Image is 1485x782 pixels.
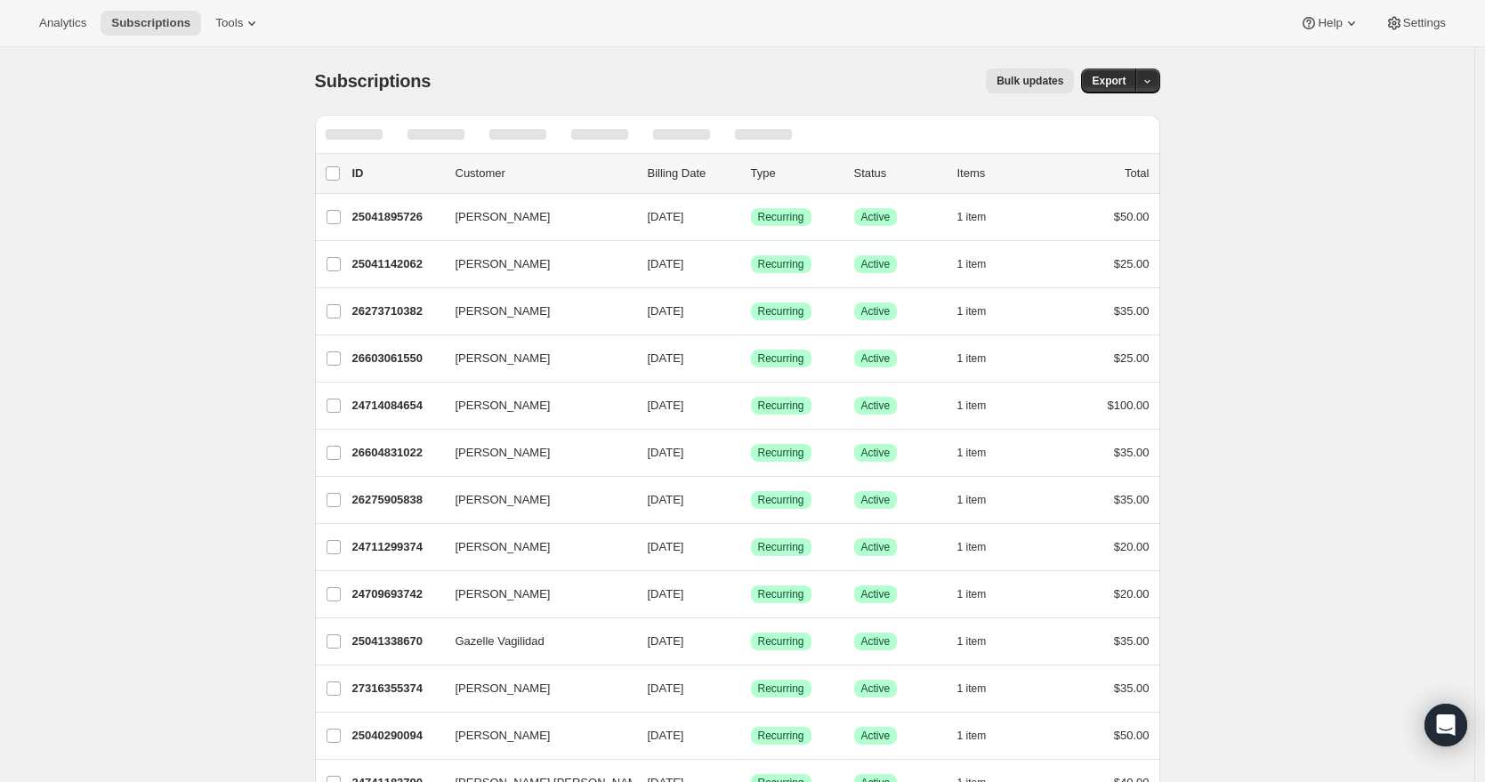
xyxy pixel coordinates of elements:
[315,71,432,91] span: Subscriptions
[445,674,623,703] button: [PERSON_NAME]
[758,399,804,413] span: Recurring
[352,165,1150,182] div: IDCustomerBilling DateTypeStatusItemsTotal
[957,165,1046,182] div: Items
[648,681,684,695] span: [DATE]
[758,210,804,224] span: Recurring
[1114,634,1150,648] span: $35.00
[758,304,804,318] span: Recurring
[648,257,684,270] span: [DATE]
[648,304,684,318] span: [DATE]
[445,533,623,561] button: [PERSON_NAME]
[205,11,271,36] button: Tools
[758,634,804,649] span: Recurring
[957,205,1006,230] button: 1 item
[456,444,551,462] span: [PERSON_NAME]
[957,257,987,271] span: 1 item
[39,16,86,30] span: Analytics
[1114,587,1150,601] span: $20.00
[352,350,441,367] p: 26603061550
[957,681,987,696] span: 1 item
[1318,16,1342,30] span: Help
[456,397,551,415] span: [PERSON_NAME]
[1092,74,1126,88] span: Export
[758,351,804,366] span: Recurring
[1114,210,1150,223] span: $50.00
[1114,446,1150,459] span: $35.00
[758,257,804,271] span: Recurring
[352,255,441,273] p: 25041142062
[861,304,891,318] span: Active
[758,540,804,554] span: Recurring
[456,680,551,697] span: [PERSON_NAME]
[456,633,545,650] span: Gazelle Vagilidad
[648,165,737,182] p: Billing Date
[352,393,1150,418] div: 24714084654[PERSON_NAME][DATE]SuccessRecurringSuccessActive1 item$100.00
[445,439,623,467] button: [PERSON_NAME]
[352,165,441,182] p: ID
[352,723,1150,748] div: 25040290094[PERSON_NAME][DATE]SuccessRecurringSuccessActive1 item$50.00
[352,252,1150,277] div: 25041142062[PERSON_NAME][DATE]SuccessRecurringSuccessActive1 item$25.00
[456,491,551,509] span: [PERSON_NAME]
[445,250,623,278] button: [PERSON_NAME]
[352,538,441,556] p: 24711299374
[997,74,1063,88] span: Bulk updates
[352,491,441,509] p: 26275905838
[352,440,1150,465] div: 26604831022[PERSON_NAME][DATE]SuccessRecurringSuccessActive1 item$35.00
[854,165,943,182] p: Status
[456,302,551,320] span: [PERSON_NAME]
[352,585,441,603] p: 24709693742
[648,540,684,553] span: [DATE]
[648,729,684,742] span: [DATE]
[861,587,891,601] span: Active
[352,633,441,650] p: 25041338670
[352,299,1150,324] div: 26273710382[PERSON_NAME][DATE]SuccessRecurringSuccessActive1 item$35.00
[352,444,441,462] p: 26604831022
[861,351,891,366] span: Active
[751,165,840,182] div: Type
[861,634,891,649] span: Active
[957,440,1006,465] button: 1 item
[1289,11,1370,36] button: Help
[861,681,891,696] span: Active
[1125,165,1149,182] p: Total
[456,165,634,182] p: Customer
[758,587,804,601] span: Recurring
[1114,304,1150,318] span: $35.00
[1114,257,1150,270] span: $25.00
[861,493,891,507] span: Active
[1403,16,1446,30] span: Settings
[957,723,1006,748] button: 1 item
[1375,11,1457,36] button: Settings
[957,304,987,318] span: 1 item
[861,540,891,554] span: Active
[1114,681,1150,695] span: $35.00
[352,488,1150,512] div: 26275905838[PERSON_NAME][DATE]SuccessRecurringSuccessActive1 item$35.00
[957,535,1006,560] button: 1 item
[861,729,891,743] span: Active
[456,255,551,273] span: [PERSON_NAME]
[456,585,551,603] span: [PERSON_NAME]
[861,257,891,271] span: Active
[957,393,1006,418] button: 1 item
[986,69,1074,93] button: Bulk updates
[445,344,623,373] button: [PERSON_NAME]
[957,729,987,743] span: 1 item
[957,446,987,460] span: 1 item
[957,676,1006,701] button: 1 item
[957,493,987,507] span: 1 item
[758,493,804,507] span: Recurring
[445,297,623,326] button: [PERSON_NAME]
[648,446,684,459] span: [DATE]
[1114,351,1150,365] span: $25.00
[957,346,1006,371] button: 1 item
[445,203,623,231] button: [PERSON_NAME]
[352,680,441,697] p: 27316355374
[758,729,804,743] span: Recurring
[648,634,684,648] span: [DATE]
[1114,493,1150,506] span: $35.00
[352,676,1150,701] div: 27316355374[PERSON_NAME][DATE]SuccessRecurringSuccessActive1 item$35.00
[352,535,1150,560] div: 24711299374[PERSON_NAME][DATE]SuccessRecurringSuccessActive1 item$20.00
[957,299,1006,324] button: 1 item
[445,486,623,514] button: [PERSON_NAME]
[445,722,623,750] button: [PERSON_NAME]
